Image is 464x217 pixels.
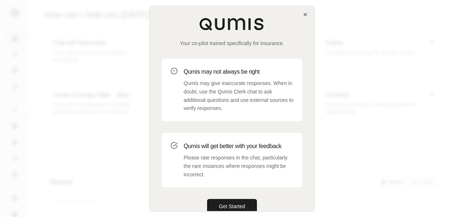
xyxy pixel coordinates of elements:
button: Get Started [207,199,257,214]
h3: Qumis may not always be right [184,67,294,76]
h3: Qumis will get better with your feedback [184,142,294,151]
p: Your co-pilot trained specifically for insurance. [162,40,302,47]
p: Please rate responses in the chat, particularly the rare instances where responses might be incor... [184,154,294,179]
p: Qumis may give inaccurate responses. When in doubt, use the Qumis Clerk chat to ask additional qu... [184,79,294,113]
img: Qumis Logo [199,18,265,31]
